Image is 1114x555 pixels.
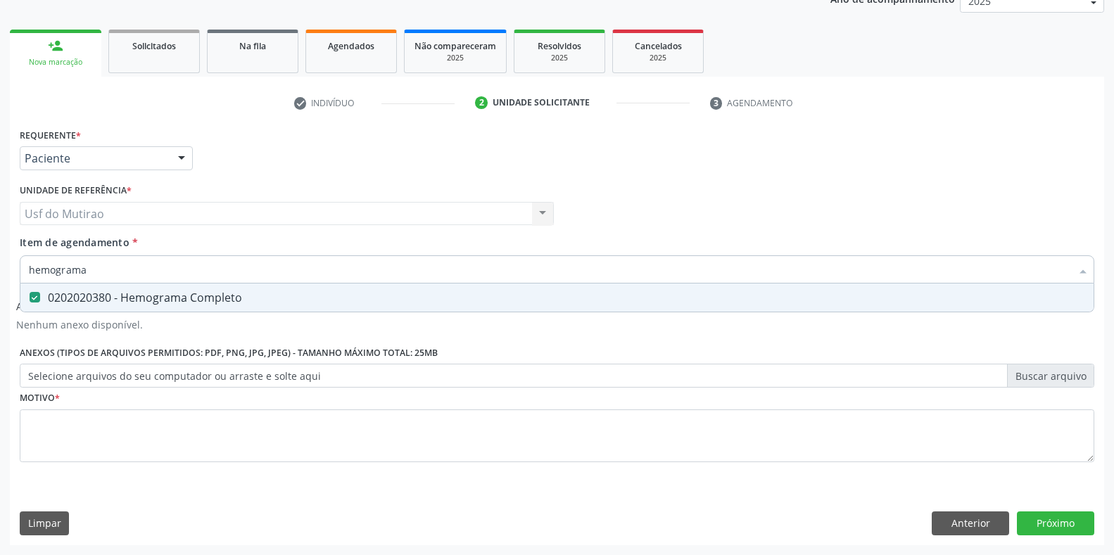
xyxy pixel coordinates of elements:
[20,342,438,364] label: Anexos (Tipos de arquivos permitidos: PDF, PNG, JPG, JPEG) - Tamanho máximo total: 25MB
[414,40,496,52] span: Não compareceram
[493,96,590,109] div: Unidade solicitante
[16,301,143,313] h6: Anexos adicionados
[1017,511,1094,535] button: Próximo
[20,511,69,535] button: Limpar
[16,317,143,332] p: Nenhum anexo disponível.
[20,125,81,146] label: Requerente
[20,180,132,202] label: Unidade de referência
[20,236,129,249] span: Item de agendamento
[524,53,595,63] div: 2025
[239,40,266,52] span: Na fila
[20,57,91,68] div: Nova marcação
[20,388,60,409] label: Motivo
[48,38,63,53] div: person_add
[328,40,374,52] span: Agendados
[132,40,176,52] span: Solicitados
[623,53,693,63] div: 2025
[932,511,1009,535] button: Anterior
[29,255,1071,283] input: Buscar por procedimentos
[475,96,488,109] div: 2
[29,292,1085,303] div: 0202020380 - Hemograma Completo
[635,40,682,52] span: Cancelados
[538,40,581,52] span: Resolvidos
[25,151,164,165] span: Paciente
[414,53,496,63] div: 2025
